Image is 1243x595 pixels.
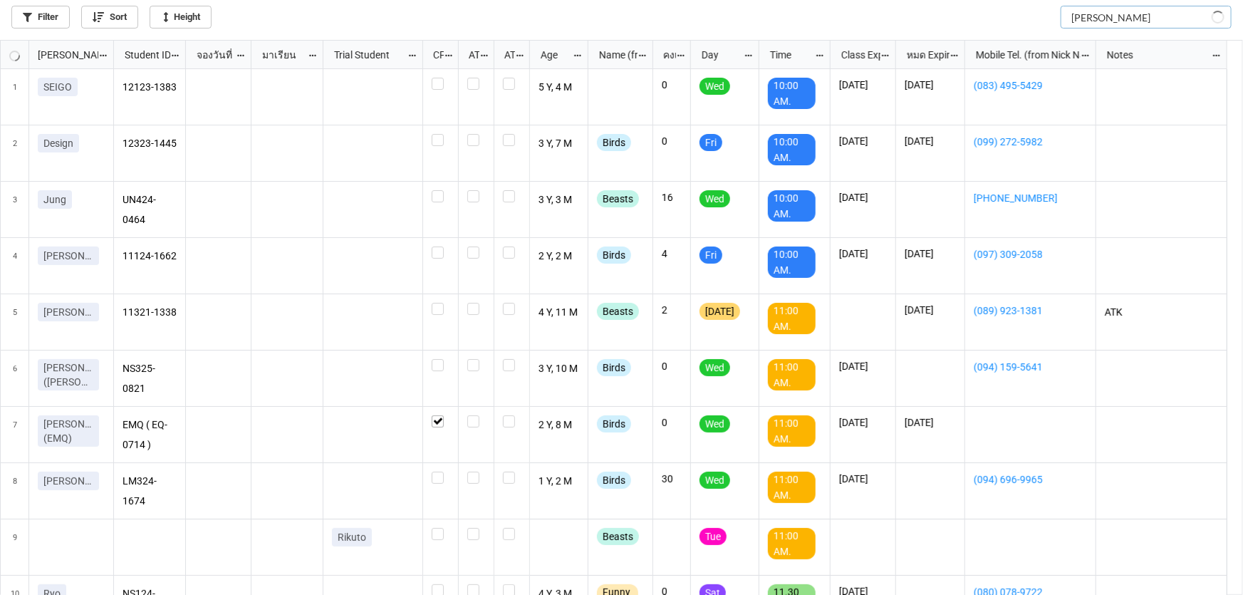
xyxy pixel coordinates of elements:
[839,472,887,486] p: [DATE]
[699,134,722,151] div: Fri
[597,359,631,376] div: Birds
[1,41,114,69] div: grid
[123,359,177,398] p: NS325-0821
[539,472,580,492] p: 1 Y, 2 M
[597,303,639,320] div: Beasts
[43,80,72,94] p: SEIGO
[597,528,639,545] div: Beasts
[539,303,580,323] p: 4 Y, 11 M
[699,528,727,545] div: Tue
[496,47,516,63] div: ATK
[123,190,177,229] p: UN424-0464
[768,134,816,165] div: 10:00 AM.
[761,47,815,63] div: Time
[539,78,580,98] p: 5 Y, 4 M
[699,78,730,95] div: Wed
[43,136,73,150] p: Design
[699,359,730,376] div: Wed
[699,247,722,264] div: Fri
[768,247,816,278] div: 10:00 AM.
[13,182,17,237] span: 3
[662,78,682,92] p: 0
[43,249,93,263] p: [PERSON_NAME]
[699,415,730,433] div: Wed
[974,247,1087,262] a: (097) 309-2058
[662,359,682,373] p: 0
[662,190,682,205] p: 16
[13,69,17,125] span: 1
[974,303,1087,319] a: (089) 923-1381
[13,294,17,350] span: 5
[13,407,17,462] span: 7
[768,190,816,222] div: 10:00 AM.
[43,474,93,488] p: [PERSON_NAME]ปู
[693,47,744,63] div: Day
[43,305,93,319] p: [PERSON_NAME]
[123,247,177,267] p: 11124-1662
[539,247,580,267] p: 2 Y, 2 M
[905,247,956,261] p: [DATE]
[123,78,177,98] p: 12123-1383
[11,6,70,29] a: Filter
[974,359,1087,375] a: (094) 159-5641
[123,303,177,323] p: 11321-1338
[905,415,956,430] p: [DATE]
[974,78,1087,93] a: (083) 495-5429
[768,472,816,503] div: 11:00 AM.
[1061,6,1232,29] input: Search...
[43,361,93,389] p: [PERSON_NAME] ([PERSON_NAME])
[123,415,177,454] p: EMQ ( EQ-0714 )
[1098,47,1211,63] div: Notes
[13,519,17,575] span: 9
[1105,303,1219,323] p: ATK
[539,359,580,379] p: 3 Y, 10 M
[123,472,177,510] p: LM324-1674
[597,190,639,207] div: Beasts
[539,190,580,210] p: 3 Y, 3 M
[768,78,816,109] div: 10:00 AM.
[597,247,631,264] div: Birds
[150,6,212,29] a: Height
[539,134,580,154] p: 3 Y, 7 M
[597,472,631,489] div: Birds
[768,528,816,559] div: 11:00 AM.
[591,47,638,63] div: Name (from Class)
[839,359,887,373] p: [DATE]
[839,134,887,148] p: [DATE]
[425,47,444,63] div: CF
[905,303,956,317] p: [DATE]
[839,190,887,205] p: [DATE]
[905,134,956,148] p: [DATE]
[532,47,573,63] div: Age
[662,247,682,261] p: 4
[699,190,730,207] div: Wed
[974,472,1087,487] a: (094) 696-9965
[967,47,1080,63] div: Mobile Tel. (from Nick Name)
[839,78,887,92] p: [DATE]
[662,303,682,317] p: 2
[833,47,880,63] div: Class Expiration
[655,47,676,63] div: คงเหลือ (from Nick Name)
[13,351,17,406] span: 6
[123,134,177,154] p: 12323-1445
[326,47,407,63] div: Trial Student
[188,47,236,63] div: จองวันที่
[81,6,138,29] a: Sort
[13,125,17,181] span: 2
[254,47,308,63] div: มาเรียน
[699,303,740,320] div: [DATE]
[662,134,682,148] p: 0
[338,530,366,544] p: Rikuto
[13,238,17,294] span: 4
[13,463,17,519] span: 8
[974,190,1087,206] a: [PHONE_NUMBER]
[29,47,98,63] div: [PERSON_NAME] Name
[460,47,480,63] div: ATT
[898,47,950,63] div: หมด Expired date (from [PERSON_NAME] Name)
[662,415,682,430] p: 0
[699,472,730,489] div: Wed
[905,78,956,92] p: [DATE]
[768,359,816,390] div: 11:00 AM.
[43,417,93,445] p: [PERSON_NAME] (EMQ)
[974,134,1087,150] a: (099) 272-5982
